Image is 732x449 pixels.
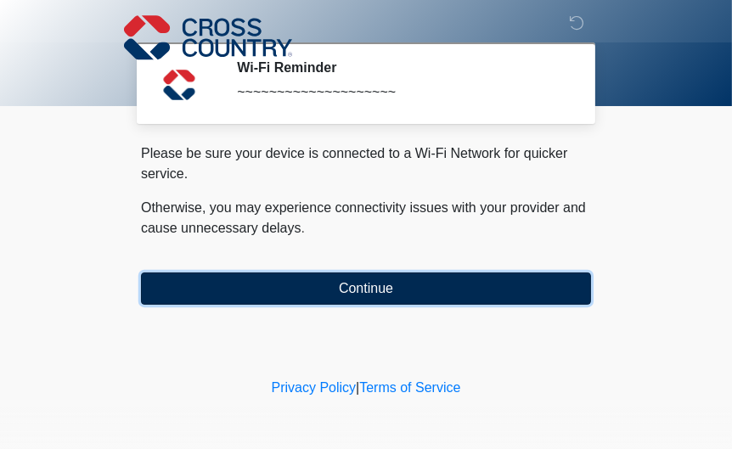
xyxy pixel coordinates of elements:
[301,221,305,235] span: .
[141,143,591,184] p: Please be sure your device is connected to a Wi-Fi Network for quicker service.
[124,13,292,62] img: Cross Country Logo
[141,272,591,305] button: Continue
[272,380,357,395] a: Privacy Policy
[356,380,359,395] a: |
[141,198,591,239] p: Otherwise, you may experience connectivity issues with your provider and cause unnecessary delays
[237,82,566,103] div: ~~~~~~~~~~~~~~~~~~~~
[154,59,205,110] img: Agent Avatar
[359,380,460,395] a: Terms of Service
